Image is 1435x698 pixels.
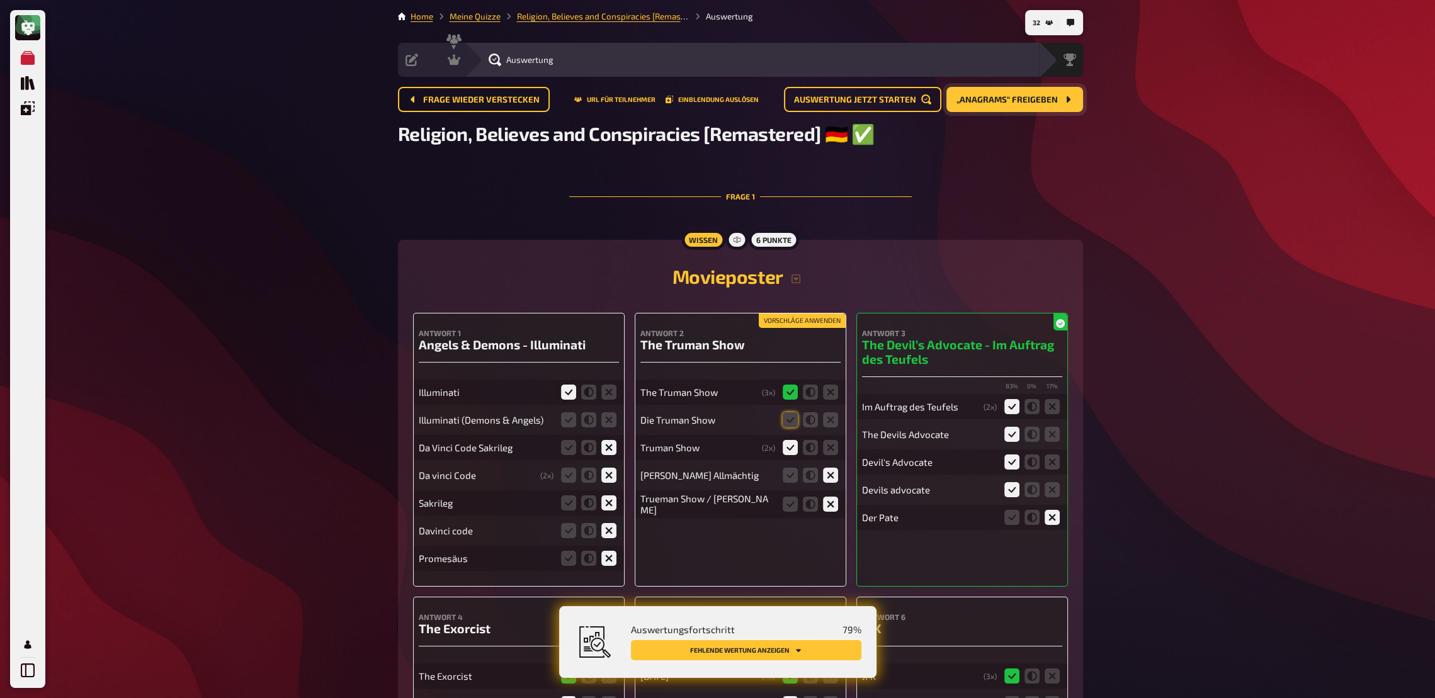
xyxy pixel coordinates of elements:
div: ( 2 x) [540,471,553,480]
span: Auswertung [506,55,553,65]
button: „Anagrams“ freigeben [946,87,1083,112]
h4: Antwort 3 [862,329,1062,337]
button: Einblendung auslösen [666,96,759,103]
a: Einblendungen [15,96,40,121]
div: ( 2 x) [984,402,997,411]
h3: Angels & Demons - Illuminati [419,337,619,352]
li: Auswertung [689,10,753,23]
li: Religion, Believes and Conspiracies [Remastered] ​🇩🇪 ​✅ [501,10,689,23]
h3: The Devil’s Advocate - Im Auftrag des Teufels [862,337,1062,366]
div: ( 2 x) [762,443,775,452]
div: 6 Punkte [749,230,799,250]
div: Da vinci Code [419,470,535,481]
small: 17 % [1045,382,1060,391]
li: Meine Quizze [433,10,501,23]
h4: Antwort 6 [862,612,1062,621]
div: ( 3 x) [762,388,775,397]
h3: The Truman Show [640,337,841,352]
h4: Antwort 1 [419,329,619,337]
h4: Antwort 2 [640,329,841,337]
div: Devils advocate [862,484,997,495]
div: [PERSON_NAME] Allmächtig [640,470,775,481]
span: 32 [1033,20,1040,26]
small: 83 % [1004,382,1019,391]
div: Im Auftrag des Teufels [862,401,978,412]
div: Davinci code [419,525,553,536]
div: Trueman Show / [PERSON_NAME] [640,493,775,515]
h3: JFK [862,621,1062,636]
h2: Movieposter [413,265,1068,288]
button: URL für Teilnehmer [574,96,655,103]
h4: Antwort 4 [419,612,619,621]
a: Meine Quizze [15,45,40,70]
div: Illuminati [419,386,553,398]
button: Auswertung jetzt starten [784,87,941,112]
div: The Truman Show [640,386,757,398]
div: ( 3 x) [984,672,997,680]
span: Frage wieder verstecken [423,96,540,104]
div: Da Vinci Code Sakrileg [419,442,553,453]
span: Auswertungsfortschritt [631,624,735,635]
div: Illuminati (Demons & Angels) [419,414,553,425]
button: Vorschläge anwenden [759,314,846,328]
div: Truman Show [640,442,757,453]
span: Auswertung jetzt starten [794,96,916,104]
li: Home [411,10,433,23]
button: 32 [1028,13,1058,33]
div: Frage 1 [569,160,912,232]
div: The Devils Advocate [862,429,997,440]
span: „Anagrams“ freigeben [956,96,1058,104]
div: The Exorcist [419,670,553,682]
div: Sakrileg [419,497,553,509]
a: Meine Quizze [450,11,501,21]
button: Frage wieder verstecken [398,87,550,112]
button: Fehlende Wertung anzeigen [631,640,861,660]
div: Die Truman Show [640,414,775,425]
a: Religion, Believes and Conspiracies [Remastered] ​🇩🇪 ​✅ [517,11,729,21]
div: Promesäus [419,553,553,564]
div: JFK [862,670,978,682]
h3: The Exorcist [419,621,619,636]
div: Wissen [681,230,725,250]
small: 0 % [1024,382,1040,391]
a: Quiz Sammlung [15,70,40,96]
a: Mein Konto [15,632,40,657]
span: Religion, Believes and Conspiracies [Remastered] ​🇩🇪 ​✅ [398,122,875,145]
div: Devil's Advocate [862,456,997,468]
span: 79 % [842,624,861,635]
a: Home [411,11,433,21]
div: Der Pate [862,512,997,523]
